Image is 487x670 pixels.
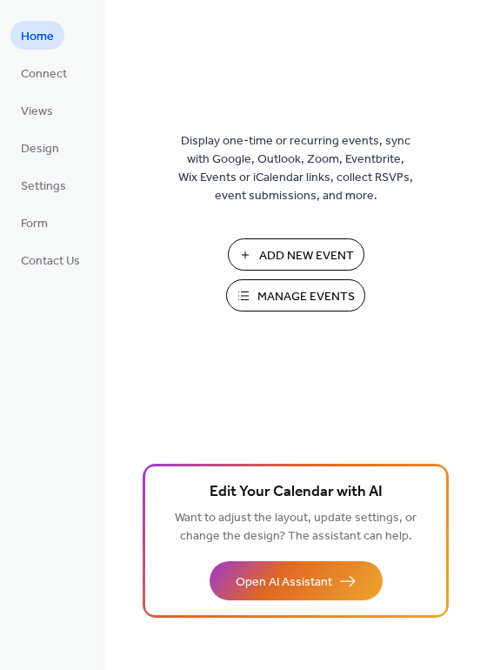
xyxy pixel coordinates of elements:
span: Manage Events [257,288,355,306]
span: Display one-time or recurring events, sync with Google, Outlook, Zoom, Eventbrite, Wix Events or ... [178,132,413,205]
a: Form [10,208,58,237]
span: Edit Your Calendar with AI [210,480,383,505]
a: Design [10,133,70,162]
span: Open AI Assistant [236,573,332,592]
button: Open AI Assistant [210,561,383,600]
span: Contact Us [21,252,80,271]
span: Add New Event [259,247,354,265]
span: Settings [21,178,66,196]
span: Form [21,215,48,233]
span: Views [21,103,53,121]
a: Contact Us [10,245,90,274]
a: Settings [10,171,77,199]
span: Home [21,28,54,46]
button: Manage Events [226,279,365,312]
span: Connect [21,65,67,84]
a: Views [10,96,63,124]
a: Connect [10,58,77,87]
span: Design [21,140,59,158]
span: Want to adjust the layout, update settings, or change the design? The assistant can help. [175,506,417,548]
button: Add New Event [228,238,364,271]
a: Home [10,21,64,50]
